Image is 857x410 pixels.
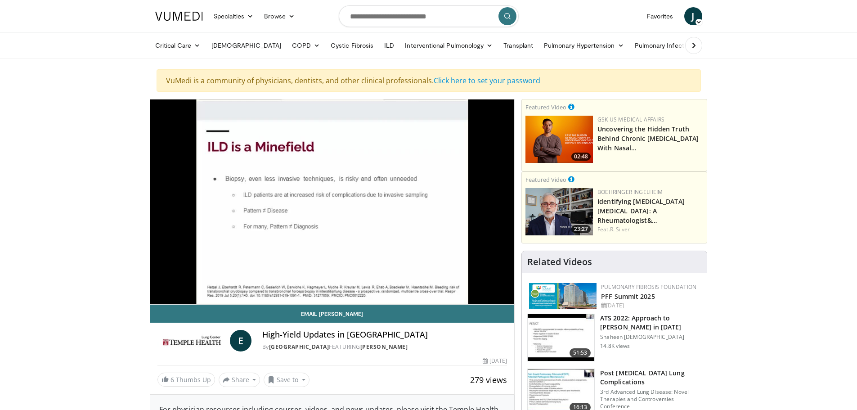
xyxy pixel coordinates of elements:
[601,292,655,301] a: PFF Summit 2025
[262,343,507,351] div: By FEATURING
[259,7,300,25] a: Browse
[642,7,679,25] a: Favorites
[527,257,592,267] h4: Related Videos
[325,36,379,54] a: Cystic Fibrosis
[597,125,699,152] a: Uncovering the Hidden Truth Behind Chronic [MEDICAL_DATA] With Nasal…
[597,197,685,225] a: Identifying [MEDICAL_DATA] [MEDICAL_DATA]: A Rheumatologist&…
[597,116,664,123] a: GSK US Medical Affairs
[150,36,206,54] a: Critical Care
[601,302,700,310] div: [DATE]
[498,36,538,54] a: Transplant
[155,12,203,21] img: VuMedi Logo
[171,375,174,384] span: 6
[538,36,629,54] a: Pulmonary Hypertension
[287,36,325,54] a: COPD
[525,188,593,235] a: 23:27
[399,36,498,54] a: Interventional Pulmonology
[529,283,597,309] img: 84d5d865-2f25-481a-859d-520685329e32.png.150x105_q85_autocrop_double_scale_upscale_version-0.2.png
[150,99,515,305] video-js: Video Player
[600,388,701,410] p: 3rd Advanced Lung Disease: Novel Therapies and Controversies Conference
[629,36,707,54] a: Pulmonary Infection
[571,153,591,161] span: 02:48
[525,116,593,163] a: 02:48
[600,314,701,332] h3: ATS 2022: Approach to [PERSON_NAME] in [DATE]
[597,225,703,234] div: Feat.
[600,369,701,387] h3: Post [MEDICAL_DATA] Lung Complications
[219,373,260,387] button: Share
[339,5,519,27] input: Search topics, interventions
[264,373,310,387] button: Save to
[379,36,399,54] a: ILD
[600,342,630,350] p: 14.8K views
[157,330,226,351] img: Temple Lung Center
[525,103,566,111] small: Featured Video
[262,330,507,340] h4: High-Yield Updates in [GEOGRAPHIC_DATA]
[570,348,591,357] span: 51:53
[483,357,507,365] div: [DATE]
[150,305,515,323] a: Email [PERSON_NAME]
[230,330,251,351] a: E
[208,7,259,25] a: Specialties
[684,7,702,25] a: J
[571,225,591,233] span: 23:27
[600,333,701,341] p: Shaheen [DEMOGRAPHIC_DATA]
[157,69,701,92] div: VuMedi is a community of physicians, dentists, and other clinical professionals.
[528,314,594,361] img: 5903cf87-07ec-4ec6-b228-01333f75c79d.150x105_q85_crop-smart_upscale.jpg
[470,374,507,385] span: 279 views
[360,343,408,351] a: [PERSON_NAME]
[527,314,701,361] a: 51:53 ATS 2022: Approach to [PERSON_NAME] in [DATE] Shaheen [DEMOGRAPHIC_DATA] 14.8K views
[601,283,696,291] a: Pulmonary Fibrosis Foundation
[157,373,215,387] a: 6 Thumbs Up
[610,225,630,233] a: R. Silver
[206,36,287,54] a: [DEMOGRAPHIC_DATA]
[525,188,593,235] img: dcc7dc38-d620-4042-88f3-56bf6082e623.png.150x105_q85_crop-smart_upscale.png
[434,76,540,86] a: Click here to set your password
[525,116,593,163] img: d04c7a51-d4f2-46f9-936f-c139d13e7fbe.png.150x105_q85_crop-smart_upscale.png
[597,188,663,196] a: Boehringer Ingelheim
[525,176,566,184] small: Featured Video
[269,343,329,351] a: [GEOGRAPHIC_DATA]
